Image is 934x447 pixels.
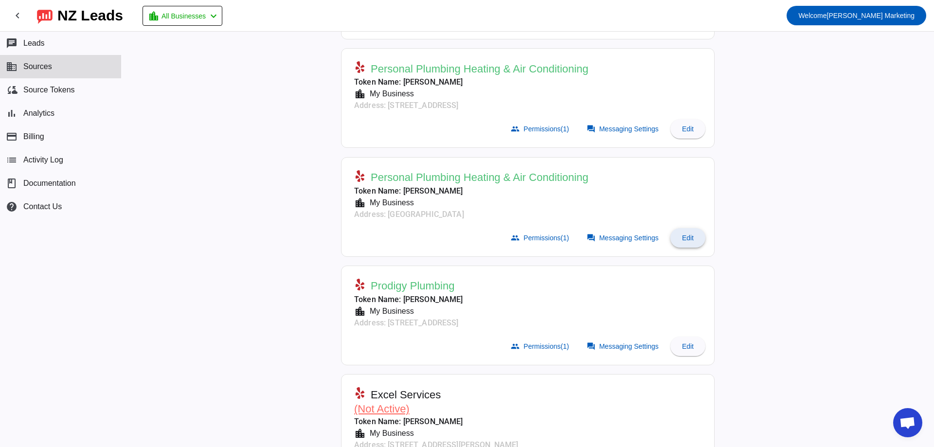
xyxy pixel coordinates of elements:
span: Personal Plumbing Heating & Air Conditioning [371,171,589,184]
span: Messaging Settings [599,234,659,242]
button: Permissions(1) [505,119,576,139]
span: (1) [561,234,569,242]
button: Permissions(1) [505,337,576,356]
span: Activity Log [23,156,63,164]
span: Documentation [23,179,76,188]
mat-icon: chevron_left [208,10,219,22]
mat-icon: location_city [354,197,366,209]
span: Sources [23,62,52,71]
mat-icon: group [511,233,520,242]
mat-card-subtitle: Address: [GEOGRAPHIC_DATA] [354,209,589,220]
span: Permissions [523,234,569,242]
mat-icon: group [511,125,520,133]
div: Open chat [893,408,922,437]
div: My Business [366,197,414,209]
span: Messaging Settings [599,125,659,133]
button: Messaging Settings [581,228,666,248]
div: My Business [366,428,414,439]
mat-card-subtitle: Token Name: [PERSON_NAME] [354,416,518,428]
span: All Businesses [162,9,206,23]
mat-icon: payment [6,131,18,143]
button: Welcome[PERSON_NAME] Marketing [787,6,926,25]
mat-icon: chevron_left [12,10,23,21]
button: Edit [670,337,705,356]
span: book [6,178,18,189]
mat-icon: business [6,61,18,72]
mat-icon: help [6,201,18,213]
span: Source Tokens [23,86,75,94]
button: Messaging Settings [581,119,666,139]
img: logo [37,7,53,24]
mat-icon: location_city [354,88,366,100]
mat-icon: location_city [354,428,366,439]
span: (1) [561,342,569,350]
button: Permissions(1) [505,228,576,248]
span: Permissions [523,125,569,133]
span: (1) [561,125,569,133]
span: Messaging Settings [599,342,659,350]
span: (Not Active) [354,403,410,415]
span: Excel Services [371,388,441,402]
span: [PERSON_NAME] Marketing [798,9,915,22]
span: Analytics [23,109,54,118]
mat-icon: cloud_sync [6,84,18,96]
span: Contact Us [23,202,62,211]
mat-icon: bar_chart [6,107,18,119]
span: Edit [682,125,694,133]
span: Prodigy Plumbing [371,279,454,293]
mat-icon: location_city [148,10,160,22]
div: My Business [366,88,414,100]
mat-card-subtitle: Token Name: [PERSON_NAME] [354,294,463,305]
span: Leads [23,39,45,48]
span: Billing [23,132,44,141]
mat-card-subtitle: Address: [STREET_ADDRESS] [354,100,589,111]
mat-icon: location_city [354,305,366,317]
div: NZ Leads [57,9,123,22]
span: Personal Plumbing Heating & Air Conditioning [371,62,589,76]
mat-icon: chat [6,37,18,49]
button: All Businesses [143,6,222,26]
button: Messaging Settings [581,337,666,356]
mat-card-subtitle: Token Name: [PERSON_NAME] [354,185,589,197]
span: Welcome [798,12,826,19]
button: Edit [670,119,705,139]
mat-icon: group [511,342,520,351]
div: My Business [366,305,414,317]
button: Edit [670,228,705,248]
mat-icon: forum [587,342,595,351]
mat-icon: list [6,154,18,166]
mat-icon: forum [587,233,595,242]
mat-icon: forum [587,125,595,133]
span: Edit [682,342,694,350]
span: Edit [682,234,694,242]
mat-card-subtitle: Token Name: [PERSON_NAME] [354,76,589,88]
span: Permissions [523,342,569,350]
mat-card-subtitle: Address: [STREET_ADDRESS] [354,317,463,329]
